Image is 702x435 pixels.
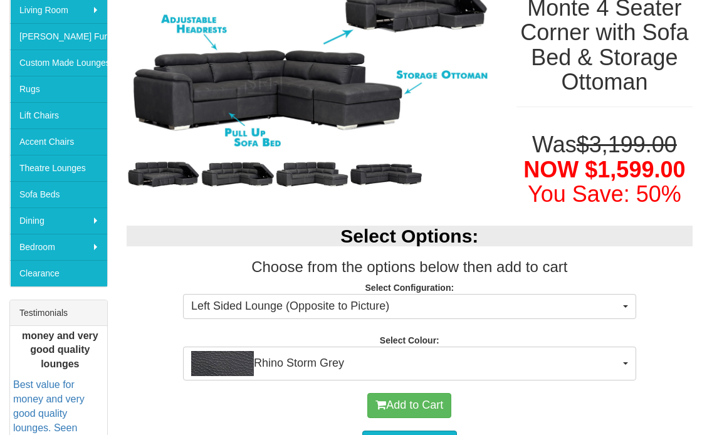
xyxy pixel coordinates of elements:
span: Rhino Storm Grey [191,351,620,376]
a: Dining [10,207,107,234]
a: Lift Chairs [10,102,107,128]
h1: Was [516,132,693,207]
del: $3,199.00 [577,132,677,157]
a: Sofa Beds [10,181,107,207]
a: Theatre Lounges [10,155,107,181]
span: Left Sided Lounge (Opposite to Picture) [191,298,620,315]
strong: Select Colour: [380,335,439,345]
span: NOW $1,599.00 [523,157,685,182]
button: Left Sided Lounge (Opposite to Picture) [183,294,636,319]
a: Accent Chairs [10,128,107,155]
strong: Select Configuration: [365,283,454,293]
a: Bedroom [10,234,107,260]
b: Select Options: [340,226,478,246]
h3: Choose from the options below then add to cart [127,259,693,275]
div: Testimonials [10,300,107,326]
font: You Save: 50% [528,181,681,207]
b: Best value for money and very good quality lounges [22,316,98,370]
a: [PERSON_NAME] Furniture [10,23,107,50]
a: Custom Made Lounges [10,50,107,76]
a: Clearance [10,260,107,286]
button: Rhino Storm GreyRhino Storm Grey [183,347,636,380]
button: Add to Cart [367,393,451,418]
img: Rhino Storm Grey [191,351,254,376]
a: Rugs [10,76,107,102]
